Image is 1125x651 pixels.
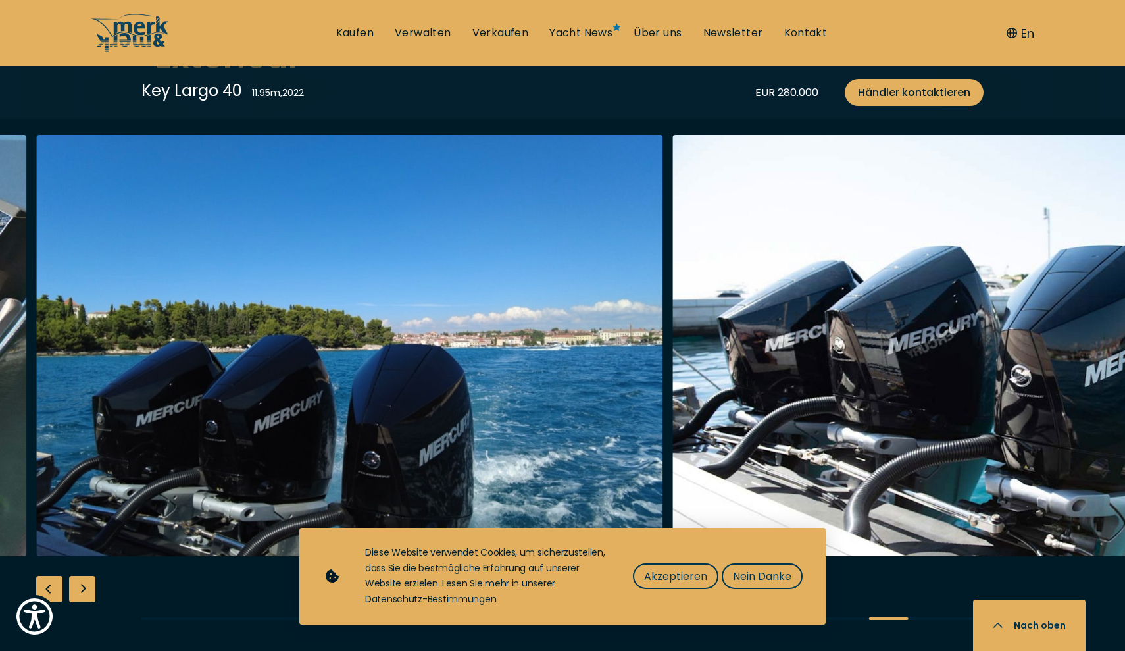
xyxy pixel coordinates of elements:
[36,576,63,602] div: Previous slide
[858,84,970,101] span: Händler kontaktieren
[733,568,791,585] span: Nein Danke
[252,86,304,100] div: 11.95 m , 2022
[365,545,607,608] div: Diese Website verwendet Cookies, um sicherzustellen, dass Sie die bestmögliche Erfahrung auf unse...
[703,26,763,40] a: Newsletter
[973,600,1086,651] button: Nach oben
[633,563,718,589] button: Akzeptieren
[755,84,818,101] div: EUR 280.000
[634,26,682,40] a: Über uns
[365,592,496,606] a: Datenschutz-Bestimmungen
[69,576,95,602] div: Next slide
[644,568,707,585] span: Akzeptieren
[1007,24,1034,42] button: En
[395,26,451,40] a: Verwalten
[722,563,803,589] button: Nein Danke
[36,135,663,556] img: Merk&Merk
[549,26,612,40] a: Yacht News
[845,79,984,106] a: Händler kontaktieren
[472,26,529,40] a: Verkaufen
[141,79,242,102] div: Key Largo 40
[784,26,828,40] a: Kontakt
[336,26,374,40] a: Kaufen
[13,595,56,638] button: Show Accessibility Preferences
